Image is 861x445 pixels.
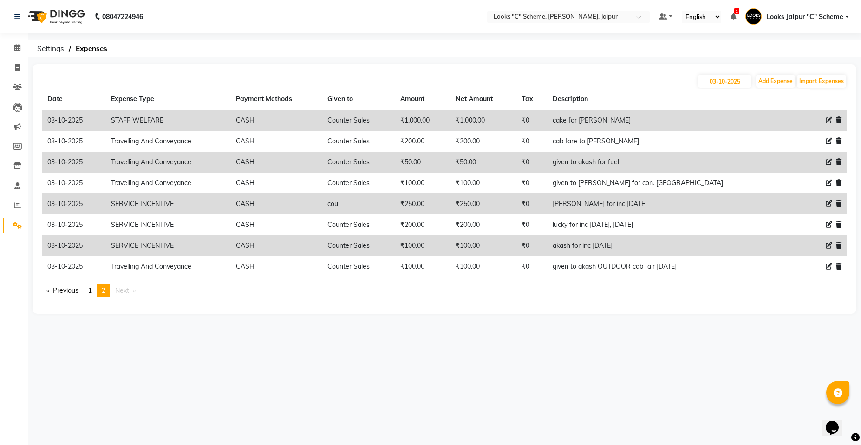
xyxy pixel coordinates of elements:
td: given to akash OUTDOOR cab fair [DATE] [547,256,795,277]
td: ₹0 [516,152,547,173]
th: Net Amount [450,89,516,110]
td: Counter Sales [322,173,395,193]
td: Counter Sales [322,110,395,131]
td: 03-10-2025 [42,173,105,193]
button: Add Expense [756,75,795,88]
td: cou [322,193,395,214]
td: given to [PERSON_NAME] for con. [GEOGRAPHIC_DATA] [547,173,795,193]
td: ₹100.00 [450,173,516,193]
th: Amount [395,89,450,110]
th: Payment Methods [230,89,322,110]
td: 03-10-2025 [42,131,105,152]
iframe: chat widget [822,408,852,436]
th: Description [547,89,795,110]
td: ₹200.00 [450,214,516,235]
td: SERVICE INCENTIVE [105,214,230,235]
td: Travelling And Conveyance [105,173,230,193]
td: ₹200.00 [395,131,450,152]
td: 03-10-2025 [42,110,105,131]
td: 03-10-2025 [42,256,105,277]
td: SERVICE INCENTIVE [105,235,230,256]
td: ₹0 [516,256,547,277]
span: 1 [88,286,92,295]
span: Settings [33,40,69,57]
td: SERVICE INCENTIVE [105,193,230,214]
th: Given to [322,89,395,110]
td: CASH [230,214,322,235]
td: cab fare to [PERSON_NAME] [547,131,795,152]
td: ₹100.00 [395,173,450,193]
td: Travelling And Conveyance [105,256,230,277]
td: Counter Sales [322,152,395,173]
td: ₹250.00 [395,193,450,214]
td: ₹100.00 [395,256,450,277]
td: Counter Sales [322,131,395,152]
td: ₹0 [516,214,547,235]
td: [PERSON_NAME] for inc [DATE] [547,193,795,214]
td: 03-10-2025 [42,214,105,235]
td: CASH [230,256,322,277]
span: 2 [102,286,105,295]
td: CASH [230,131,322,152]
td: 03-10-2025 [42,193,105,214]
b: 08047224946 [102,4,143,30]
td: CASH [230,152,322,173]
td: CASH [230,235,322,256]
td: ₹200.00 [450,131,516,152]
td: ₹50.00 [450,152,516,173]
td: ₹100.00 [450,256,516,277]
td: CASH [230,110,322,131]
td: ₹0 [516,131,547,152]
td: Counter Sales [322,235,395,256]
td: STAFF WELFARE [105,110,230,131]
td: lucky for inc [DATE], [DATE] [547,214,795,235]
td: ₹200.00 [395,214,450,235]
a: Previous [42,284,83,297]
button: Import Expenses [797,75,846,88]
td: Counter Sales [322,256,395,277]
td: ₹1,000.00 [395,110,450,131]
td: ₹0 [516,110,547,131]
td: ₹250.00 [450,193,516,214]
td: CASH [230,193,322,214]
th: Date [42,89,105,110]
nav: Pagination [42,284,847,297]
td: ₹100.00 [395,235,450,256]
td: ₹1,000.00 [450,110,516,131]
td: Travelling And Conveyance [105,152,230,173]
td: ₹0 [516,235,547,256]
td: ₹50.00 [395,152,450,173]
td: CASH [230,173,322,193]
img: Looks Jaipur "C" Scheme [745,8,762,25]
span: 1 [734,8,739,14]
td: cake for [PERSON_NAME] [547,110,795,131]
th: Expense Type [105,89,230,110]
td: 03-10-2025 [42,152,105,173]
td: given to akash for fuel [547,152,795,173]
td: ₹0 [516,173,547,193]
th: Tax [516,89,547,110]
td: ₹0 [516,193,547,214]
td: Counter Sales [322,214,395,235]
span: Expenses [71,40,112,57]
span: Looks Jaipur "C" Scheme [766,12,843,22]
a: 1 [731,13,736,21]
td: ₹100.00 [450,235,516,256]
td: Travelling And Conveyance [105,131,230,152]
input: PLACEHOLDER.DATE [698,75,751,88]
span: Next [115,286,129,295]
td: 03-10-2025 [42,235,105,256]
img: logo [24,4,87,30]
td: akash for inc [DATE] [547,235,795,256]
